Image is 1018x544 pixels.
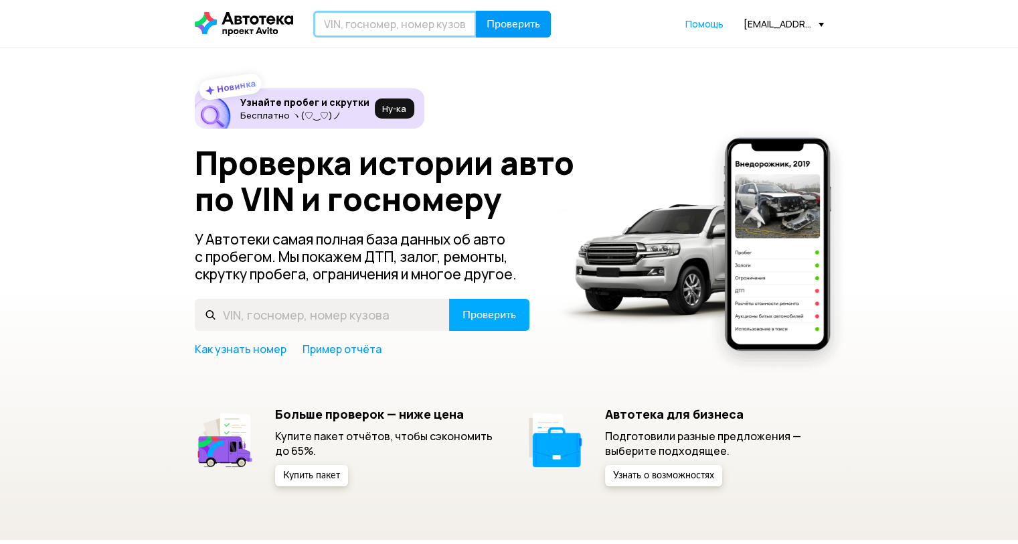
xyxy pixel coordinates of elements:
span: Узнать о возможностях [613,471,714,480]
a: Как узнать номер [195,342,286,356]
input: VIN, госномер, номер кузова [195,299,450,331]
span: Помощь [685,17,724,30]
span: Купить пакет [283,471,340,480]
button: Проверить [476,11,551,38]
a: Помощь [685,17,724,31]
a: Пример отчёта [303,342,381,356]
span: Проверить [462,310,516,320]
p: У Автотеки самая полная база данных об авто с пробегом. Мы покажем ДТП, залог, ремонты, скрутку п... [195,230,531,283]
p: Подготовили разные предложения — выберите подходящее. [605,429,824,458]
h5: Больше проверок — ниже цена [275,407,494,421]
input: VIN, госномер, номер кузова [313,11,477,38]
h1: Проверка истории авто по VIN и госномеру [195,145,594,217]
button: Купить пакет [275,465,348,486]
span: Проверить [487,19,540,29]
p: Купите пакет отчётов, чтобы сэкономить до 65%. [275,429,494,458]
span: Ну‑ка [382,103,406,114]
button: Узнать о возможностях [605,465,722,486]
button: Проверить [449,299,529,331]
p: Бесплатно ヽ(♡‿♡)ノ [240,110,369,121]
h5: Автотека для бизнеса [605,407,824,421]
div: [EMAIL_ADDRESS][DOMAIN_NAME] [744,17,824,30]
h6: Узнайте пробег и скрутки [240,96,369,109]
strong: Новинка [216,77,256,94]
